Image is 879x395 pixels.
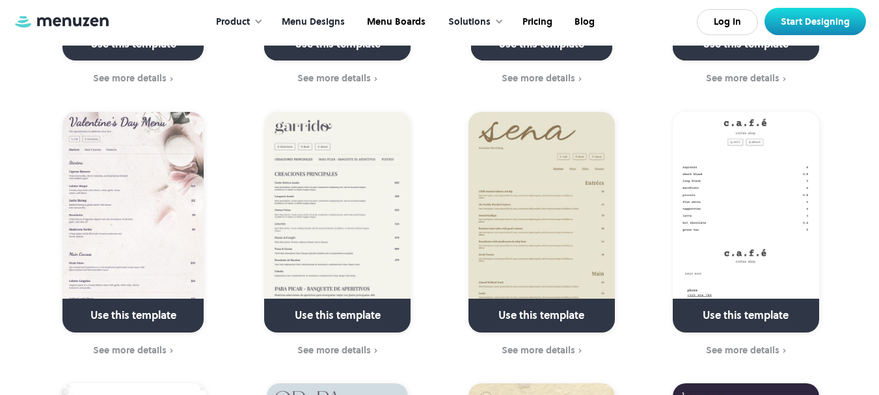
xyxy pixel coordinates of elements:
div: Solutions [448,15,491,29]
a: See more details [652,344,840,358]
a: See more details [243,344,431,358]
a: Menu Boards [355,2,435,42]
a: Use this template [62,112,204,333]
a: See more details [243,72,431,86]
a: Blog [562,2,604,42]
div: See more details [706,345,779,355]
div: See more details [297,345,371,355]
div: See more details [93,345,167,355]
a: Pricing [510,2,562,42]
a: See more details [40,72,228,86]
a: See more details [448,344,636,358]
div: Solutions [435,2,510,42]
a: Log In [697,9,758,35]
div: See more details [706,73,779,83]
a: Menu Designs [269,2,355,42]
div: Product [203,2,269,42]
a: See more details [652,72,840,86]
div: Product [216,15,250,29]
div: See more details [502,345,575,355]
div: See more details [297,73,371,83]
a: See more details [40,344,228,358]
a: Use this template [673,112,819,333]
div: See more details [502,73,575,83]
a: Start Designing [764,8,866,35]
div: See more details [93,73,167,83]
a: Use this template [264,112,411,333]
a: See more details [448,72,636,86]
a: Use this template [468,112,615,333]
